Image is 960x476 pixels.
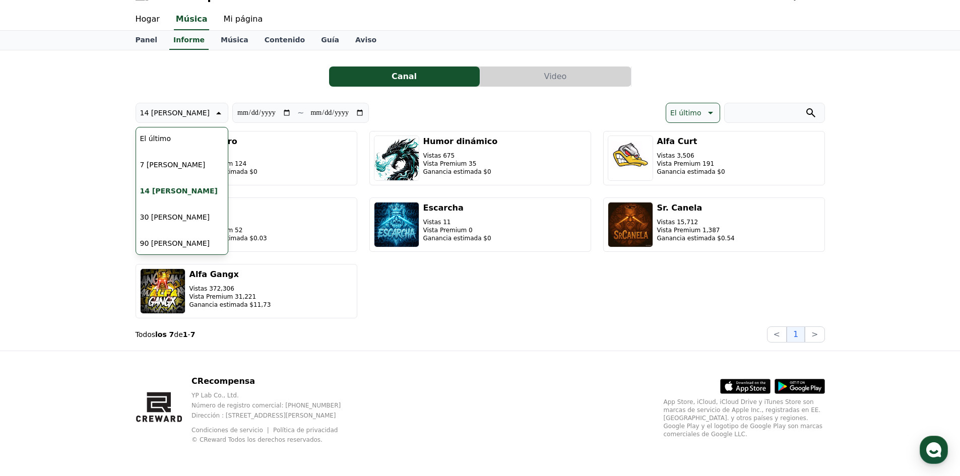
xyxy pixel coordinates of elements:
font: Panel [136,36,158,44]
font: Vista Premium 191 [657,160,715,167]
span: Home [26,334,43,343]
a: Mi página [215,9,271,30]
a: Guía [313,31,347,50]
font: Alfa Gangx [189,269,239,279]
font: Dirección : [STREET_ADDRESS][PERSON_NAME] [191,412,336,419]
button: Escarcha Vistas 11 Vista Premium 0 Ganancia estimada $0 [369,197,591,252]
button: Sr. Thor Vistas 327 Vista Premium 52 Ganancia estimada $0.03 [136,197,357,252]
font: 1 [793,329,798,339]
span: Messages [84,335,113,343]
img: Alfa Gangx [140,268,185,314]
button: 90 [PERSON_NAME] [136,232,214,254]
a: Informe [169,31,209,50]
button: 1 [787,326,805,343]
font: Música [176,14,208,24]
font: ~ [297,108,304,117]
font: - [188,330,190,338]
a: Música [174,9,210,30]
font: YP Lab Co., Ltd. [191,392,239,399]
a: Home [3,319,67,345]
button: El Memero Vistas 1,465 Vista Premium 124 Ganancia estimada $0 [136,131,357,185]
font: Guía [321,36,339,44]
font: Vistas 15,712 [657,219,698,226]
font: Número de registro comercial: [PHONE_NUMBER] [191,402,341,409]
font: Sr. Canela [657,203,702,213]
button: > [805,326,824,343]
font: Todos [136,330,155,338]
font: 1 [183,330,188,338]
font: Música [221,36,248,44]
button: Alfa Curt Vistas 3,506 Vista Premium 191 Ganancia estimada $0 [603,131,825,185]
button: Sr. Canela Vistas 15,712 Vista Premium 1,387 Ganancia estimada $0.54 [603,197,825,252]
font: 14 [PERSON_NAME] [140,187,218,195]
a: Contenido [257,31,313,50]
font: 90 [PERSON_NAME] [140,239,210,247]
img: Alfa Curt [608,135,653,181]
button: Video [480,66,631,87]
font: CRecompensa [191,376,255,386]
font: Vista Premium 1,387 [657,227,720,234]
font: Ganancia estimada $11,73 [189,301,271,308]
a: Música [213,31,257,50]
button: Canal [329,66,480,87]
font: Condiciones de servicio [191,427,263,434]
font: 7 [190,330,196,338]
button: 14 [PERSON_NAME] [136,103,229,123]
font: Informe [173,36,205,44]
a: Panel [127,31,166,50]
a: Settings [130,319,194,345]
font: Vistas 372,306 [189,285,234,292]
font: 14 [PERSON_NAME] [140,109,210,117]
button: 30 [PERSON_NAME] [136,206,214,228]
a: Video [480,66,631,87]
font: Aviso [355,36,376,44]
font: Mi página [223,14,263,24]
font: Ganancia estimada $0 [657,168,725,175]
font: Hogar [136,14,160,24]
font: Ganancia estimada $0 [423,235,491,242]
font: Contenido [265,36,305,44]
font: > [811,329,818,339]
img: Sr. Canela [608,202,653,247]
a: Política de privacidad [273,427,338,434]
font: de [174,330,183,338]
font: Video [544,72,567,81]
a: Messages [67,319,130,345]
font: los 7 [155,330,174,338]
button: El último [136,127,175,150]
a: Aviso [347,31,385,50]
a: Hogar [127,9,168,30]
font: El último [140,134,171,143]
img: Humor dinámico [374,135,419,181]
font: Humor dinámico [423,137,498,146]
font: < [774,329,780,339]
font: Vistas 675 [423,152,455,159]
button: El último [666,103,720,123]
font: Vista Premium 0 [423,227,473,234]
button: Alfa Gangx Vistas 372,306 Vista Premium 31,221 Ganancia estimada $11,73 [136,264,357,318]
button: 7 [PERSON_NAME] [136,154,210,176]
button: < [767,326,787,343]
button: 14 [PERSON_NAME] [136,180,222,202]
font: Ganancia estimada $0.54 [657,235,735,242]
font: Alfa Curt [657,137,697,146]
font: 7 [PERSON_NAME] [140,161,206,169]
font: Vista Premium 31,221 [189,293,257,300]
font: El último [670,109,701,117]
font: Canal [392,72,417,81]
font: Ganancia estimada $0 [423,168,491,175]
font: App Store, iCloud, iCloud Drive y iTunes Store son marcas de servicio de Apple Inc., registradas ... [664,398,823,438]
font: Vistas 3,506 [657,152,694,159]
span: Settings [149,334,174,343]
font: © CReward Todos los derechos reservados. [191,436,323,443]
button: Humor dinámico Vistas 675 Vista Premium 35 Ganancia estimada $0 [369,131,591,185]
font: Vistas 11 [423,219,451,226]
font: 30 [PERSON_NAME] [140,213,210,221]
font: Vista Premium 35 [423,160,477,167]
img: Escarcha [374,202,419,247]
a: Condiciones de servicio [191,427,271,434]
font: Escarcha [423,203,464,213]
